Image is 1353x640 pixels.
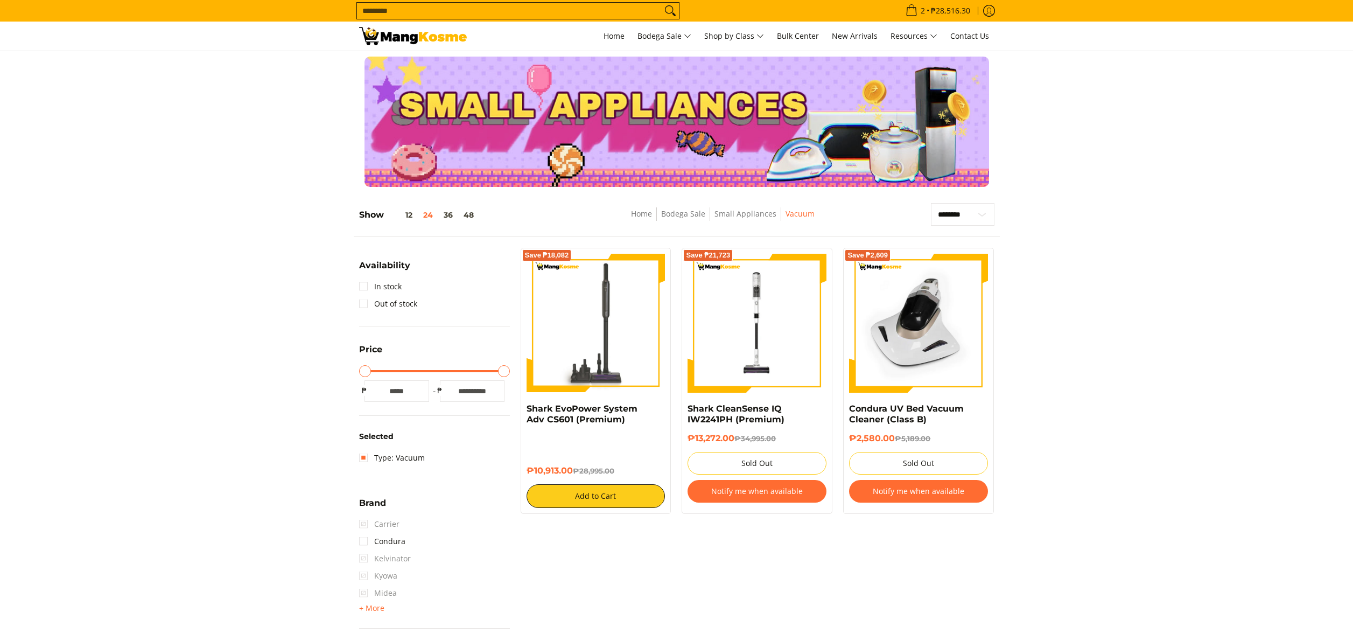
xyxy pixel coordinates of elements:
span: Save ₱18,082 [525,252,569,259]
button: 12 [384,211,418,219]
h6: ₱10,913.00 [527,465,665,476]
button: Sold Out [688,452,826,475]
span: Save ₱2,609 [847,252,888,259]
button: Sold Out [849,452,988,475]
a: Resources [885,22,943,51]
button: Add to Cart [527,484,665,508]
a: Condura [359,533,405,550]
a: Type: Vacuum [359,449,425,467]
h6: Selected [359,432,510,442]
span: Midea [359,585,397,602]
span: ₱ [434,385,445,396]
nav: Main Menu [478,22,994,51]
a: New Arrivals [826,22,883,51]
span: ₱28,516.30 [929,7,972,15]
a: Home [631,208,652,219]
button: 48 [458,211,479,219]
a: Out of stock [359,295,417,312]
a: Shark EvoPower System Adv CS601 (Premium) [527,404,637,425]
img: shark-cleansense-cordless-stick-vacuum-front-full-view-mang-kosme [688,254,826,393]
del: ₱28,995.00 [573,467,614,475]
span: Kelvinator [359,550,411,567]
span: Vacuum [786,207,815,221]
span: Save ₱21,723 [686,252,730,259]
a: Shark CleanSense IQ IW2241PH (Premium) [688,404,784,425]
span: Resources [891,30,937,43]
summary: Open [359,345,382,362]
nav: Breadcrumbs [555,207,891,232]
a: Shop by Class [699,22,769,51]
a: Small Appliances [714,208,776,219]
button: Notify me when available [688,480,826,503]
button: 24 [418,211,438,219]
del: ₱34,995.00 [734,434,776,443]
span: • [902,5,973,17]
span: New Arrivals [832,31,878,41]
span: Carrier [359,516,399,533]
h6: ₱2,580.00 [849,433,988,444]
span: 2 [919,7,927,15]
a: Contact Us [945,22,994,51]
a: Home [598,22,630,51]
span: Price [359,345,382,354]
img: Small Appliances l Mang Kosme: Home Appliances Warehouse Sale Vacuum [359,27,467,45]
span: Contact Us [950,31,989,41]
button: 36 [438,211,458,219]
span: Shop by Class [704,30,764,43]
span: Kyowa [359,567,397,585]
del: ₱5,189.00 [895,434,930,443]
span: + More [359,604,384,613]
span: Bulk Center [777,31,819,41]
summary: Open [359,602,384,615]
summary: Open [359,499,386,516]
a: Bodega Sale [661,208,705,219]
a: Bodega Sale [632,22,697,51]
a: In stock [359,278,402,295]
summary: Open [359,261,410,278]
button: Notify me when available [849,480,988,503]
img: shark-evopower-wireless-vacuum-full-view-mang-kosme [527,254,665,393]
h6: ₱13,272.00 [688,433,826,444]
button: Search [662,3,679,19]
span: ₱ [359,385,370,396]
span: Home [604,31,625,41]
h5: Show [359,210,479,220]
span: Bodega Sale [637,30,691,43]
img: Condura UV Bed Vacuum Cleaner (Class B) [849,254,988,393]
a: Condura UV Bed Vacuum Cleaner (Class B) [849,404,964,425]
span: Brand [359,499,386,507]
span: Availability [359,261,410,270]
a: Bulk Center [772,22,824,51]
